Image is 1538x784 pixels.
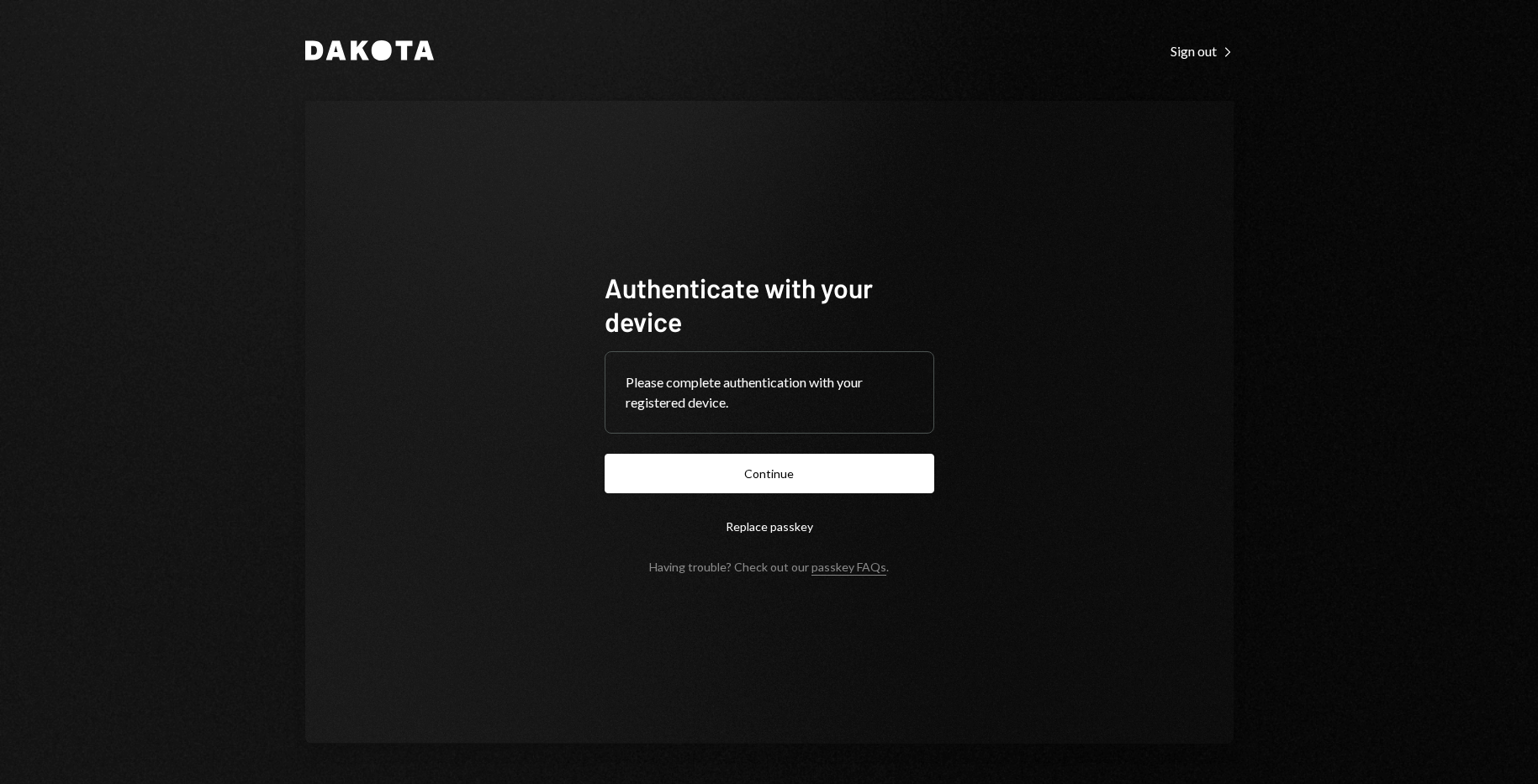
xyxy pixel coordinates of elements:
[811,560,886,576] a: passkey FAQs
[1171,41,1234,60] a: Sign out
[626,372,913,413] div: Please complete authentication with your registered device.
[605,454,934,493] button: Continue
[1171,43,1234,60] div: Sign out
[649,560,889,574] div: Having trouble? Check out our .
[605,507,934,546] button: Replace passkey
[605,271,934,338] h1: Authenticate with your device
